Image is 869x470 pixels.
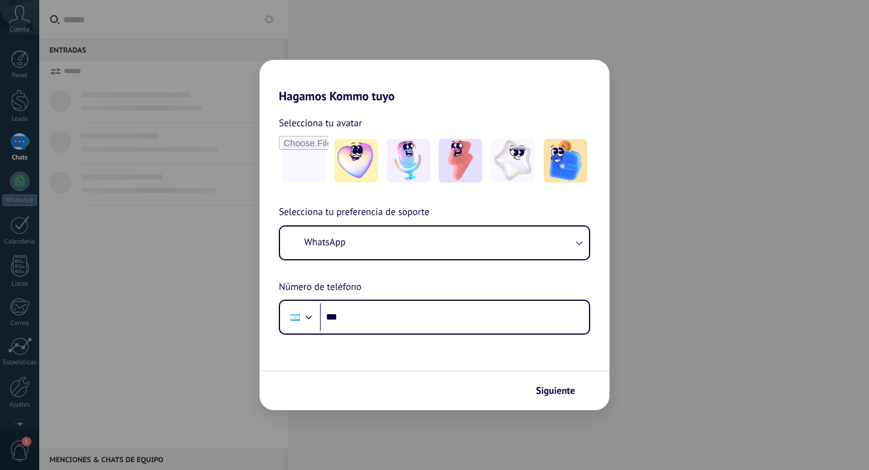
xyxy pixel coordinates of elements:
[279,115,362,131] span: Selecciona tu avatar
[304,236,346,248] span: WhatsApp
[491,139,535,182] img: -4.jpeg
[530,381,591,401] button: Siguiente
[280,227,589,259] button: WhatsApp
[387,139,430,182] img: -2.jpeg
[279,205,430,221] span: Selecciona tu preferencia de soporte
[439,139,482,182] img: -3.jpeg
[544,139,587,182] img: -5.jpeg
[279,280,361,295] span: Número de teléfono
[334,139,378,182] img: -1.jpeg
[259,60,610,103] h2: Hagamos Kommo tuyo
[536,387,575,395] span: Siguiente
[284,304,307,330] div: Argentina: + 54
